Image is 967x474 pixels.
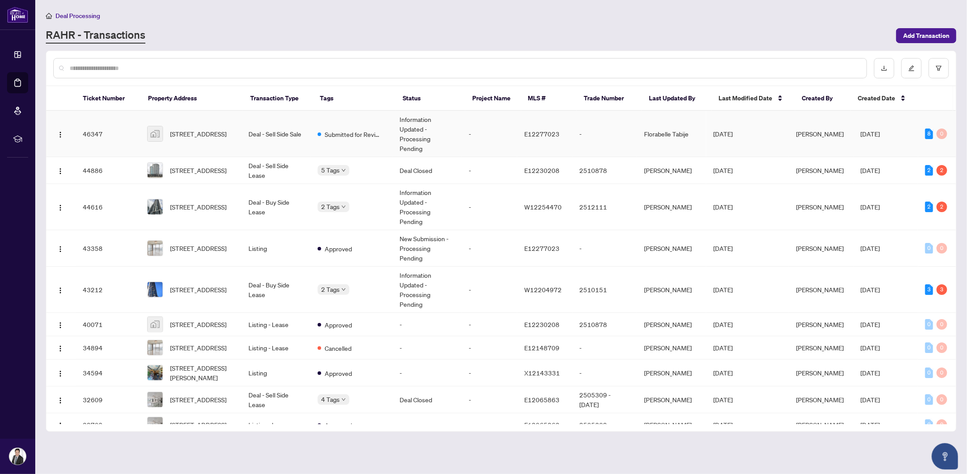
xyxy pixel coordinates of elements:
td: 2510151 [573,267,637,313]
span: [DATE] [713,244,733,252]
div: 0 [925,367,933,378]
img: thumbnail-img [148,241,163,256]
span: [DATE] [861,244,880,252]
img: Logo [57,422,64,429]
td: Listing - Lease [242,413,311,437]
img: thumbnail-img [148,365,163,380]
span: [PERSON_NAME] [796,344,844,352]
span: [DATE] [713,421,733,429]
img: Logo [57,322,64,329]
td: 2510878 [573,157,637,184]
td: - [573,230,637,267]
img: Logo [57,370,64,377]
td: - [393,313,462,336]
span: [DATE] [861,320,880,328]
td: - [462,336,518,360]
td: Deal - Buy Side Lease [242,184,311,230]
td: Information Updated - Processing Pending [393,111,462,157]
td: [PERSON_NAME] [637,313,706,336]
span: [DATE] [861,166,880,174]
th: Tags [313,86,396,111]
td: - [393,360,462,386]
td: [PERSON_NAME] [637,386,706,413]
img: Logo [57,397,64,404]
img: thumbnail-img [148,392,163,407]
td: Deal Closed [393,386,462,413]
td: 34894 [76,336,140,360]
td: 43358 [76,230,140,267]
th: Last Modified Date [711,86,795,111]
span: [DATE] [713,130,733,138]
span: [DATE] [713,286,733,294]
td: - [393,336,462,360]
span: [STREET_ADDRESS] [170,129,226,139]
img: logo [7,7,28,23]
span: 2 Tags [321,202,340,212]
th: Project Name [465,86,521,111]
th: Last Updated By [642,86,711,111]
button: Add Transaction [896,28,956,43]
span: [DATE] [713,166,733,174]
img: thumbnail-img [148,340,163,355]
td: Deal Closed [393,157,462,184]
th: Ticket Number [76,86,141,111]
span: Approved [325,320,352,330]
td: Deal - Sell Side Lease [242,386,311,413]
span: [STREET_ADDRESS] [170,285,226,294]
td: Information Updated - Processing Pending [393,267,462,313]
td: - [573,360,637,386]
div: 8 [925,129,933,139]
td: 46347 [76,111,140,157]
img: thumbnail-img [148,317,163,332]
button: Logo [53,393,67,407]
td: - [462,157,518,184]
button: Logo [53,200,67,214]
div: 0 [937,367,947,378]
span: E12277023 [524,130,559,138]
div: 3 [937,284,947,295]
span: down [341,168,346,173]
button: Logo [53,418,67,432]
div: 0 [925,319,933,330]
img: thumbnail-img [148,417,163,432]
td: Deal - Buy Side Lease [242,267,311,313]
div: 0 [937,342,947,353]
th: Status [396,86,465,111]
button: Logo [53,317,67,331]
td: - [393,413,462,437]
span: E12277023 [524,244,559,252]
th: Transaction Type [243,86,313,111]
td: Information Updated - Processing Pending [393,184,462,230]
td: Listing [242,360,311,386]
span: [DATE] [861,203,880,211]
img: Profile Icon [9,448,26,465]
td: New Submission - Processing Pending [393,230,462,267]
td: 44616 [76,184,140,230]
div: 0 [925,419,933,430]
th: MLS # [521,86,577,111]
span: [DATE] [713,396,733,404]
td: [PERSON_NAME] [637,184,706,230]
img: Logo [57,204,64,211]
img: Logo [57,345,64,352]
img: thumbnail-img [148,282,163,297]
td: - [462,386,518,413]
span: Approved [325,244,352,254]
span: [PERSON_NAME] [796,396,844,404]
span: down [341,397,346,402]
span: 4 Tags [321,394,340,404]
span: Approved [325,368,352,378]
td: Listing - Lease [242,313,311,336]
td: - [462,313,518,336]
span: edit [908,65,915,71]
button: Logo [53,283,67,297]
div: 2 [937,165,947,176]
span: [DATE] [861,421,880,429]
span: 5 Tags [321,165,340,175]
td: [PERSON_NAME] [637,360,706,386]
span: [DATE] [861,286,880,294]
img: thumbnail-img [148,163,163,178]
img: thumbnail-img [148,199,163,214]
td: - [462,111,518,157]
button: Logo [53,127,67,141]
